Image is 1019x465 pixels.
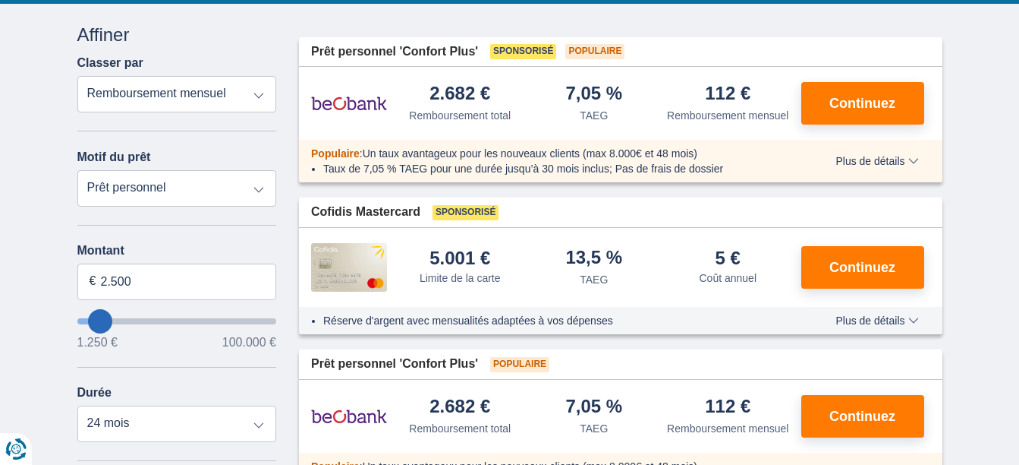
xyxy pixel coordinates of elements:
div: Limite de la carte [420,270,501,286]
div: 2.682 € [429,84,490,105]
div: 2.682 € [429,397,490,418]
span: 1.250 € [77,337,118,349]
div: 112 € [705,84,750,105]
button: Continuez [801,246,924,289]
span: Sponsorisé [432,205,498,220]
div: Remboursement total [409,421,511,436]
div: 7,05 % [565,84,622,105]
div: 5 € [716,249,741,267]
div: 7,05 % [565,397,622,418]
label: Motif du prêt [77,150,151,164]
button: Plus de détails [824,315,929,327]
span: Cofidis Mastercard [311,204,420,221]
label: Durée [77,386,112,400]
button: Continuez [801,395,924,438]
div: Remboursement mensuel [667,108,788,123]
li: Taux de 7,05 % TAEG pour une durée jusqu’à 30 mois inclus; Pas de frais de dossier [323,161,791,176]
span: Sponsorisé [490,44,556,59]
span: Plus de détails [835,156,918,166]
div: TAEG [580,108,608,123]
label: Classer par [77,56,143,70]
img: pret personnel Cofidis CC [311,243,387,292]
div: 112 € [705,397,750,418]
span: Continuez [829,261,895,274]
span: Un taux avantageux pour les nouveaux clients (max 8.000€ et 48 mois) [363,147,697,160]
div: TAEG [580,421,608,436]
input: wantToBorrow [77,318,277,324]
span: Populaire [490,357,549,372]
div: TAEG [580,272,608,287]
label: Montant [77,244,277,258]
span: Populaire [565,44,624,59]
img: pret personnel Beobank [311,397,387,435]
div: Remboursement total [409,108,511,123]
span: Prêt personnel 'Confort Plus' [311,43,478,61]
span: € [90,273,96,290]
div: Coût annuel [699,270,756,286]
span: Prêt personnel 'Confort Plus' [311,356,478,373]
div: : [299,146,804,161]
div: Remboursement mensuel [667,421,788,436]
div: Affiner [77,22,277,48]
span: 100.000 € [222,337,276,349]
div: 13,5 % [565,248,622,269]
span: Continuez [829,96,895,110]
li: Réserve d'argent avec mensualités adaptées à vos dépenses [323,313,791,328]
span: Populaire [311,147,360,160]
span: Plus de détails [835,315,918,326]
span: Continuez [829,410,895,423]
button: Continuez [801,82,924,125]
div: 5.001 € [429,249,490,267]
img: pret personnel Beobank [311,84,387,122]
button: Plus de détails [824,155,929,167]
